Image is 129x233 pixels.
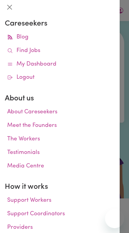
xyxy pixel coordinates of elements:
a: Find Jobs [5,44,115,58]
a: The Workers [5,133,115,146]
iframe: Button to launch messaging window [105,209,124,228]
h2: Careseekers [5,19,115,28]
h2: How it works [5,182,115,192]
a: My Dashboard [5,58,115,71]
a: About Careseekers [5,106,115,119]
a: Testimonials [5,146,115,160]
a: Support Workers [5,194,115,207]
h2: About us [5,94,115,103]
a: Logout [5,71,115,84]
a: Blog [5,31,115,44]
a: Meet the Founders [5,119,115,133]
a: Support Coordinators [5,207,115,221]
a: Media Centre [5,160,115,173]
